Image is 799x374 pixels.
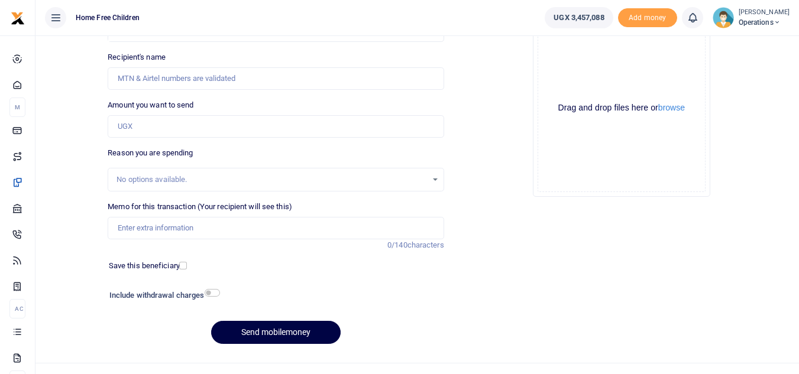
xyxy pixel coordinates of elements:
[618,8,677,28] span: Add money
[9,97,25,117] li: M
[540,7,617,28] li: Wallet ballance
[9,299,25,318] li: Ac
[108,67,444,90] input: MTN & Airtel numbers are validated
[11,13,25,22] a: logo-small logo-large logo-large
[739,17,790,28] span: Operations
[739,8,790,18] small: [PERSON_NAME]
[71,12,144,23] span: Home Free Children
[211,321,341,344] button: Send mobilemoney
[108,99,193,111] label: Amount you want to send
[658,103,685,112] button: browse
[108,51,166,63] label: Recipient's name
[109,291,215,300] h6: Include withdrawal charges
[713,7,734,28] img: profile-user
[108,115,444,138] input: UGX
[554,12,604,24] span: UGX 3,457,088
[407,240,444,249] span: characters
[11,11,25,25] img: logo-small
[618,12,677,21] a: Add money
[545,7,613,28] a: UGX 3,457,088
[713,7,790,28] a: profile-user [PERSON_NAME] Operations
[533,19,710,197] div: File Uploader
[108,201,292,213] label: Memo for this transaction (Your recipient will see this)
[117,174,426,186] div: No options available.
[109,260,180,272] label: Save this beneficiary
[387,240,407,249] span: 0/140
[538,102,705,113] div: Drag and drop files here or
[108,147,193,159] label: Reason you are spending
[618,8,677,28] li: Toup your wallet
[108,217,444,239] input: Enter extra information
